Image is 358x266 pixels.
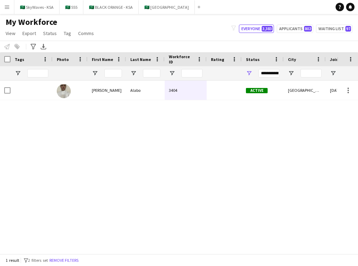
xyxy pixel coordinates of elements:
span: My Workforce [6,17,57,27]
a: Export [20,29,39,38]
span: Status [43,30,57,36]
button: Open Filter Menu [288,70,294,76]
span: Status [246,57,260,62]
button: Remove filters [48,257,80,264]
button: 🇸🇦 555 [60,0,83,14]
div: Alabo [126,81,165,100]
input: Last Name Filter Input [143,69,160,77]
button: Applicants802 [277,25,313,33]
img: mohammad mohsen Alabo [57,84,71,98]
button: Open Filter Menu [130,70,137,76]
span: Photo [57,57,69,62]
button: Everyone3,383 [239,25,274,33]
div: [PERSON_NAME] [88,81,126,100]
button: 🇸🇦 [GEOGRAPHIC_DATA] [139,0,195,14]
span: 97 [345,26,351,32]
span: Export [22,30,36,36]
span: 2 filters set [28,258,48,263]
button: Open Filter Menu [246,70,252,76]
a: Tag [61,29,74,38]
div: [GEOGRAPHIC_DATA] [284,81,326,100]
button: 🇸🇦 BLACK ORANGE - KSA [83,0,139,14]
a: Status [40,29,60,38]
a: View [3,29,18,38]
button: Open Filter Menu [15,70,21,76]
button: 🇸🇦 SkyWaves - KSA [14,0,60,14]
span: 802 [304,26,312,32]
button: Waiting list97 [316,25,352,33]
button: Open Filter Menu [330,70,336,76]
span: First Name [92,57,113,62]
span: Active [246,88,268,93]
input: Tags Filter Input [27,69,48,77]
div: 3404 [165,81,207,100]
app-action-btn: Advanced filters [29,42,37,51]
span: Comms [78,30,94,36]
span: Last Name [130,57,151,62]
span: Tags [15,57,24,62]
input: City Filter Input [301,69,322,77]
span: View [6,30,15,36]
span: Rating [211,57,224,62]
span: Joined [330,57,344,62]
input: Workforce ID Filter Input [181,69,202,77]
span: Workforce ID [169,54,194,64]
span: 3,383 [262,26,273,32]
app-action-btn: Export XLSX [39,42,48,51]
input: First Name Filter Input [104,69,122,77]
span: City [288,57,296,62]
span: Tag [64,30,71,36]
a: Comms [75,29,97,38]
button: Open Filter Menu [169,70,175,76]
button: Open Filter Menu [92,70,98,76]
